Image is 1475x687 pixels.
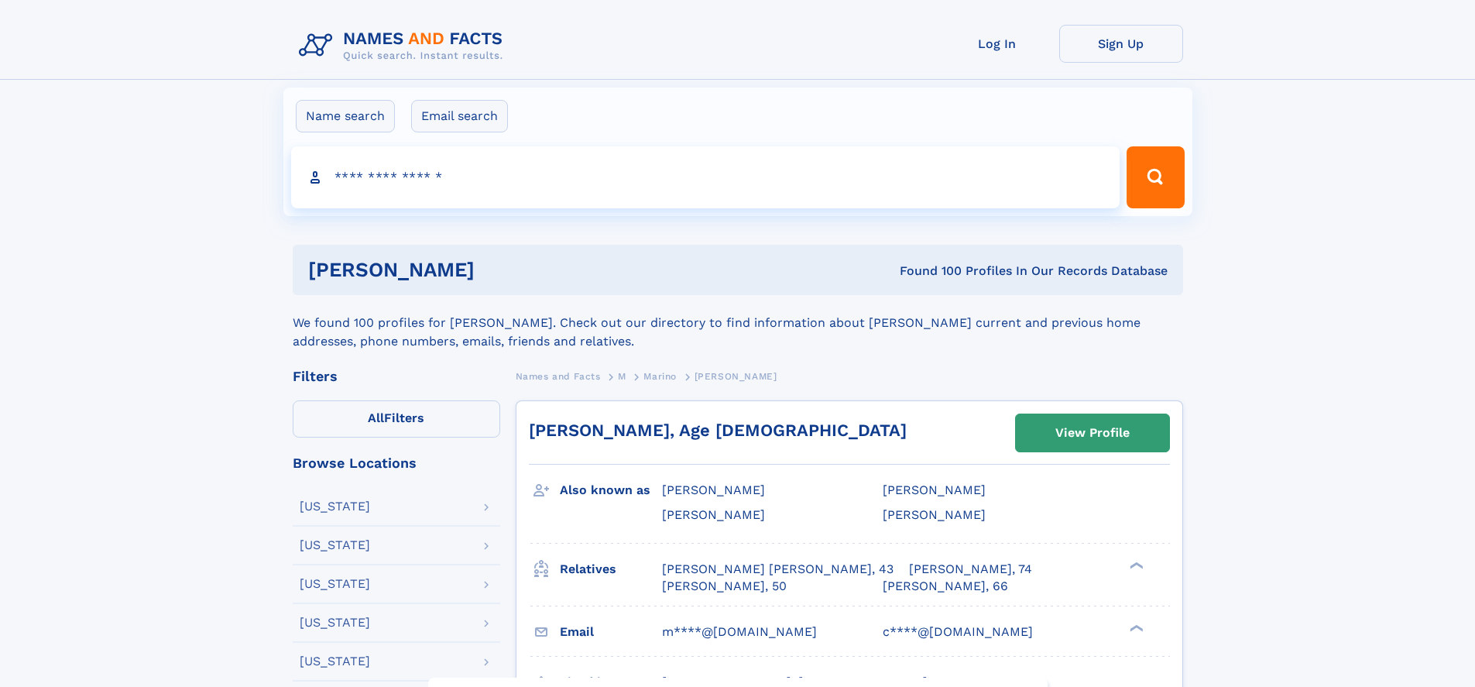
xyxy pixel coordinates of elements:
[560,556,662,582] h3: Relatives
[643,371,677,382] span: Marino
[618,371,626,382] span: M
[1126,623,1144,633] div: ❯
[293,25,516,67] img: Logo Names and Facts
[308,260,688,280] h1: [PERSON_NAME]
[1016,414,1169,452] a: View Profile
[883,578,1008,595] a: [PERSON_NAME], 66
[291,146,1120,208] input: search input
[662,561,894,578] a: [PERSON_NAME] [PERSON_NAME], 43
[1126,560,1144,570] div: ❯
[883,507,986,522] span: [PERSON_NAME]
[560,477,662,503] h3: Also known as
[293,369,500,383] div: Filters
[662,507,765,522] span: [PERSON_NAME]
[300,578,370,590] div: [US_STATE]
[300,539,370,551] div: [US_STATE]
[293,295,1183,351] div: We found 100 profiles for [PERSON_NAME]. Check out our directory to find information about [PERSO...
[1055,415,1130,451] div: View Profile
[296,100,395,132] label: Name search
[618,366,626,386] a: M
[560,619,662,645] h3: Email
[516,366,601,386] a: Names and Facts
[529,421,907,440] a: [PERSON_NAME], Age [DEMOGRAPHIC_DATA]
[662,578,787,595] a: [PERSON_NAME], 50
[643,366,677,386] a: Marino
[300,655,370,668] div: [US_STATE]
[293,400,500,438] label: Filters
[411,100,508,132] label: Email search
[687,263,1168,280] div: Found 100 Profiles In Our Records Database
[1059,25,1183,63] a: Sign Up
[300,617,370,629] div: [US_STATE]
[300,500,370,513] div: [US_STATE]
[368,410,384,425] span: All
[883,483,986,497] span: [PERSON_NAME]
[695,371,777,382] span: [PERSON_NAME]
[909,561,1032,578] a: [PERSON_NAME], 74
[293,456,500,470] div: Browse Locations
[1127,146,1184,208] button: Search Button
[935,25,1059,63] a: Log In
[662,483,765,497] span: [PERSON_NAME]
